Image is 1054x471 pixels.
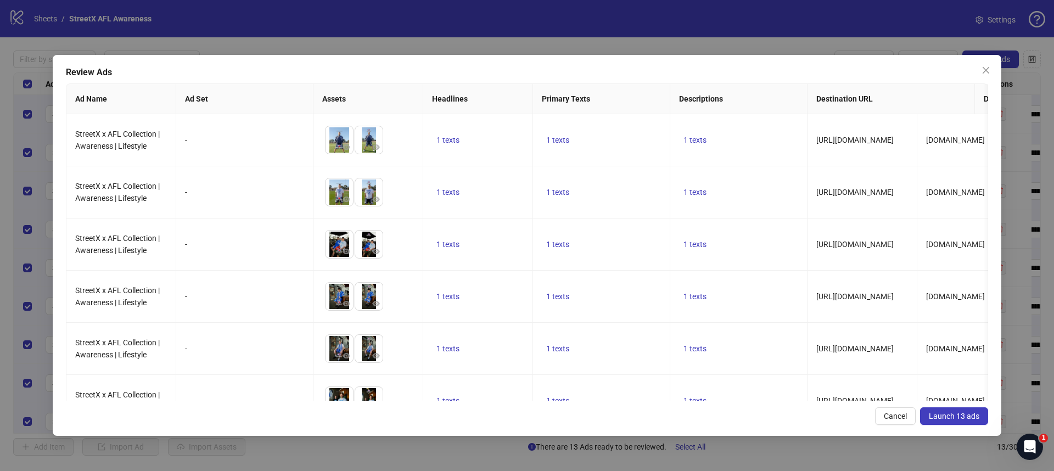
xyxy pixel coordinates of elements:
[982,66,990,75] span: close
[436,292,459,301] span: 1 texts
[355,283,383,310] img: Asset 2
[326,283,353,310] img: Asset 1
[432,186,464,199] button: 1 texts
[926,344,985,353] span: [DOMAIN_NAME]
[926,292,985,301] span: [DOMAIN_NAME]
[542,133,574,147] button: 1 texts
[185,238,304,250] div: -
[75,130,160,150] span: StreetX x AFL Collection | Awareness | Lifestyle
[683,396,707,405] span: 1 texts
[683,136,707,144] span: 1 texts
[1039,434,1048,442] span: 1
[75,338,160,359] span: StreetX x AFL Collection | Awareness | Lifestyle
[546,292,569,301] span: 1 texts
[185,395,304,407] div: -
[340,349,353,362] button: Preview
[432,238,464,251] button: 1 texts
[369,349,383,362] button: Preview
[683,344,707,353] span: 1 texts
[436,396,459,405] span: 1 texts
[66,66,988,79] div: Review Ads
[432,342,464,355] button: 1 texts
[372,195,380,203] span: eye
[542,238,574,251] button: 1 texts
[369,193,383,206] button: Preview
[436,136,459,144] span: 1 texts
[679,238,711,251] button: 1 texts
[326,178,353,206] img: Asset 1
[683,240,707,249] span: 1 texts
[816,240,894,249] span: [URL][DOMAIN_NAME]
[343,195,350,203] span: eye
[816,136,894,144] span: [URL][DOMAIN_NAME]
[326,231,353,258] img: Asset 1
[683,292,707,301] span: 1 texts
[372,352,380,360] span: eye
[816,396,894,405] span: [URL][DOMAIN_NAME]
[884,412,907,420] span: Cancel
[432,133,464,147] button: 1 texts
[683,188,707,197] span: 1 texts
[176,84,313,114] th: Ad Set
[875,407,916,425] button: Cancel
[372,248,380,255] span: eye
[355,387,383,414] img: Asset 2
[436,344,459,353] span: 1 texts
[372,143,380,151] span: eye
[926,188,985,197] span: [DOMAIN_NAME]
[929,412,979,420] span: Launch 13 ads
[542,394,574,407] button: 1 texts
[75,390,160,411] span: StreetX x AFL Collection | Awareness | Lifestyle
[340,141,353,154] button: Preview
[369,297,383,310] button: Preview
[340,297,353,310] button: Preview
[679,133,711,147] button: 1 texts
[75,286,160,307] span: StreetX x AFL Collection | Awareness | Lifestyle
[546,396,569,405] span: 1 texts
[343,352,350,360] span: eye
[185,290,304,302] div: -
[326,126,353,154] img: Asset 1
[546,188,569,197] span: 1 texts
[75,234,160,255] span: StreetX x AFL Collection | Awareness | Lifestyle
[355,178,383,206] img: Asset 2
[185,186,304,198] div: -
[816,188,894,197] span: [URL][DOMAIN_NAME]
[343,248,350,255] span: eye
[926,240,985,249] span: [DOMAIN_NAME]
[679,186,711,199] button: 1 texts
[423,84,533,114] th: Headlines
[326,387,353,414] img: Asset 1
[816,292,894,301] span: [URL][DOMAIN_NAME]
[185,343,304,355] div: -
[670,84,808,114] th: Descriptions
[920,407,988,425] button: Launch 13 ads
[679,342,711,355] button: 1 texts
[343,300,350,307] span: eye
[369,141,383,154] button: Preview
[542,186,574,199] button: 1 texts
[679,290,711,303] button: 1 texts
[75,182,160,203] span: StreetX x AFL Collection | Awareness | Lifestyle
[343,143,350,151] span: eye
[432,394,464,407] button: 1 texts
[66,84,176,114] th: Ad Name
[926,136,985,144] span: [DOMAIN_NAME]
[546,136,569,144] span: 1 texts
[542,290,574,303] button: 1 texts
[926,396,985,405] span: [DOMAIN_NAME]
[326,335,353,362] img: Asset 1
[436,240,459,249] span: 1 texts
[546,240,569,249] span: 1 texts
[313,84,423,114] th: Assets
[355,231,383,258] img: Asset 2
[436,188,459,197] span: 1 texts
[679,394,711,407] button: 1 texts
[355,335,383,362] img: Asset 2
[977,61,995,79] button: Close
[355,126,383,154] img: Asset 2
[372,300,380,307] span: eye
[340,245,353,258] button: Preview
[546,344,569,353] span: 1 texts
[340,193,353,206] button: Preview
